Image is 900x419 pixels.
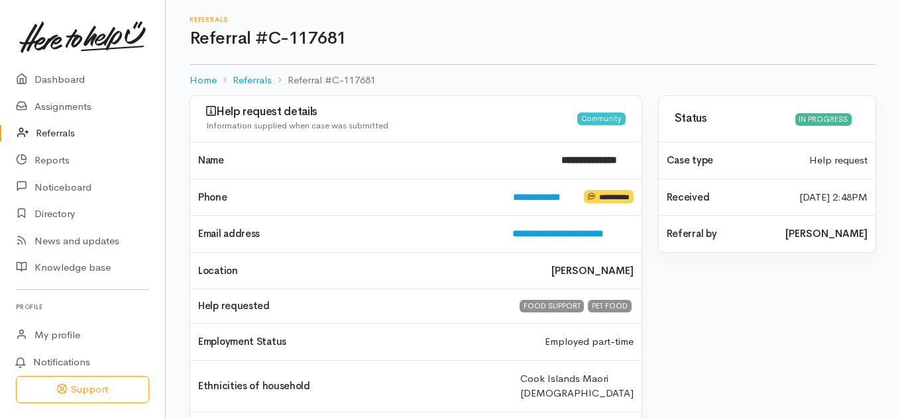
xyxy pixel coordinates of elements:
[795,113,852,126] div: In progress
[675,113,787,125] h3: Status
[190,65,876,96] nav: breadcrumb
[198,265,535,277] h4: Location
[588,300,631,312] div: PET FOOD
[537,334,642,349] div: Employed part-time
[512,371,642,401] div: Cook Islands Maori [DEMOGRAPHIC_DATA]
[785,226,868,242] b: [PERSON_NAME]
[799,190,868,205] time: [DATE] 2:48PM
[667,192,783,203] h4: Received
[667,155,793,166] h4: Case type
[198,228,496,240] h4: Email address
[272,73,376,88] li: Referral #C-117681
[551,263,634,279] b: [PERSON_NAME]
[577,113,625,125] div: Community
[198,379,310,392] span: Ethnicities of household
[190,16,876,23] h6: Referrals
[190,73,217,88] a: Home
[198,301,502,312] h4: Help requested
[233,73,272,88] a: Referrals
[667,228,769,240] h4: Referral by
[198,155,545,166] h4: Name
[198,335,286,348] span: Employment Status
[16,376,149,403] button: Support
[206,105,577,118] h3: Help request details
[190,29,876,48] h1: Referral #C-117681
[520,300,584,312] div: FOOD SUPPORT
[801,153,875,168] div: Help request
[198,192,497,203] h4: Phone
[16,298,149,316] h6: Profile
[206,120,388,131] span: Information supplied when case was submitted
